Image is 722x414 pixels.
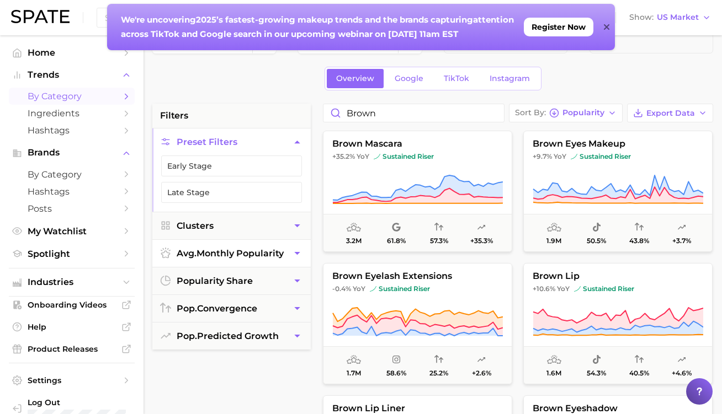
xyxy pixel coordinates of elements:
[332,152,355,160] span: +35.2%
[160,109,188,122] span: filters
[347,221,361,234] span: average monthly popularity: Medium Popularity
[374,152,434,161] span: sustained riser
[28,344,116,354] span: Product Releases
[28,277,116,287] span: Industries
[587,237,606,245] span: 50.5%
[28,70,116,80] span: Trends
[533,284,555,293] span: +10.6%
[629,14,654,20] span: Show
[547,353,561,367] span: average monthly popularity: Medium Popularity
[357,152,369,161] span: YoY
[347,353,361,367] span: average monthly popularity: Medium Popularity
[9,67,135,83] button: Trends
[434,353,443,367] span: popularity convergence: Low Convergence
[490,74,530,83] span: Instagram
[386,369,406,377] span: 58.6%
[477,353,486,367] span: popularity predicted growth: Uncertain
[177,303,197,314] abbr: popularity index
[152,267,311,294] button: popularity share
[627,104,713,122] button: Export Data
[546,237,561,245] span: 1.9m
[657,14,699,20] span: US Market
[177,248,284,259] span: monthly popularity
[177,276,253,286] span: popularity share
[9,105,135,122] a: Ingredients
[323,131,512,252] button: brown mascara+35.2% YoYsustained risersustained riser3.2m61.8%57.3%+35.3%
[327,69,384,88] a: Overview
[592,221,601,234] span: popularity share: TikTok
[387,237,406,245] span: 61.8%
[9,144,135,161] button: Brands
[554,152,566,161] span: YoY
[177,331,279,341] span: predicted growth
[28,397,169,407] span: Log Out
[677,221,686,234] span: popularity predicted growth: Uncertain
[9,166,135,183] a: by Category
[9,122,135,139] a: Hashtags
[28,203,116,214] span: Posts
[374,153,380,160] img: sustained riser
[347,369,361,377] span: 1.7m
[152,212,311,239] button: Clusters
[28,47,116,58] span: Home
[323,271,512,281] span: brown eyelash extensions
[524,271,712,281] span: brown lip
[434,221,443,234] span: popularity convergence: Medium Convergence
[635,221,644,234] span: popularity convergence: Medium Convergence
[574,284,634,293] span: sustained riser
[677,353,686,367] span: popularity predicted growth: Uncertain
[28,91,116,101] span: by Category
[161,155,302,176] button: Early Stage
[9,88,135,105] a: by Category
[9,274,135,291] button: Industries
[177,248,197,259] abbr: average
[9,297,135,313] a: Onboarding Videos
[672,369,692,377] span: +4.6%
[444,74,469,83] span: TikTok
[177,137,237,147] span: Preset Filters
[562,110,604,116] span: Popularity
[28,375,116,385] span: Settings
[629,369,649,377] span: 40.5%
[177,331,197,341] abbr: popularity index
[11,10,70,23] img: SPATE
[28,108,116,119] span: Ingredients
[323,139,512,149] span: brown mascara
[672,237,691,245] span: +3.7%
[470,237,493,245] span: +35.3%
[28,249,116,259] span: Spotlight
[28,125,116,136] span: Hashtags
[346,237,362,245] span: 3.2m
[480,69,539,88] a: Instagram
[592,353,601,367] span: popularity share: TikTok
[152,240,311,267] button: avg.monthly popularity
[177,221,214,231] span: Clusters
[587,369,606,377] span: 54.3%
[332,284,351,293] span: -0.4%
[646,109,695,118] span: Export Data
[370,286,376,292] img: sustained riser
[28,148,116,158] span: Brands
[104,8,551,27] input: Search here for a brand, industry, or ingredient
[395,74,423,83] span: Google
[472,369,491,377] span: +2.6%
[547,221,561,234] span: average monthly popularity: Medium Popularity
[523,131,713,252] button: brown eyes makeup+9.7% YoYsustained risersustained riser1.9m50.5%43.8%+3.7%
[28,169,116,180] span: by Category
[161,182,302,203] button: Late Stage
[524,404,712,413] span: brown eyeshadow
[533,152,552,160] span: +9.7%
[323,404,512,413] span: brown lip liner
[524,139,712,149] span: brown eyes makeup
[571,153,577,160] img: sustained riser
[9,319,135,335] a: Help
[152,295,311,322] button: pop.convergence
[429,369,448,377] span: 25.2%
[629,237,649,245] span: 43.8%
[392,221,401,234] span: popularity share: Google
[392,353,401,367] span: popularity share: Instagram
[557,284,570,293] span: YoY
[635,353,644,367] span: popularity convergence: Medium Convergence
[9,372,135,389] a: Settings
[523,263,713,384] button: brown lip+10.6% YoYsustained risersustained riser1.6m54.3%40.5%+4.6%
